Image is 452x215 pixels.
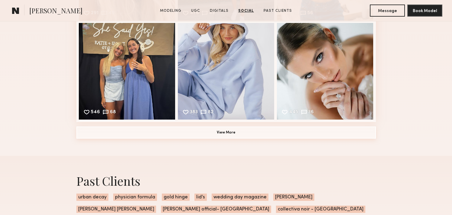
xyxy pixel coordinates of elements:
span: urban decay [76,194,108,201]
a: Digitals [207,8,231,14]
span: collectiva noir - [GEOGRAPHIC_DATA] [276,206,365,213]
span: lid’s [194,194,207,201]
div: 68 [110,110,116,115]
div: 383 [190,110,198,115]
button: Message [370,5,405,17]
div: 546 [91,110,100,115]
button: View More [76,127,376,139]
a: Book Model [407,8,442,13]
span: physician formula [113,194,157,201]
span: wedding day magazine [212,194,268,201]
span: [PERSON_NAME] official- [GEOGRAPHIC_DATA] [161,206,271,213]
a: Social [236,8,256,14]
button: Book Model [407,5,442,17]
div: Past Clients [76,173,376,189]
span: gold hinge [162,194,190,201]
a: Modeling [158,8,184,14]
div: 82 [208,110,213,115]
span: [PERSON_NAME] [29,6,82,17]
a: UGC [189,8,203,14]
span: [PERSON_NAME] [PERSON_NAME] [76,206,156,213]
div: 445 [289,110,298,115]
a: Past Clients [261,8,294,14]
div: 36 [308,110,314,115]
span: [PERSON_NAME] [273,194,314,201]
